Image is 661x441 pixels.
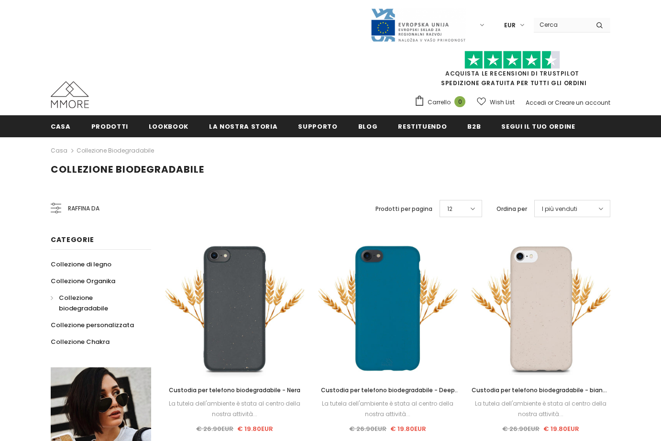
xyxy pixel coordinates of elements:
[51,337,110,346] span: Collezione Chakra
[370,8,466,43] img: Javni Razpis
[472,385,610,396] a: Custodia per telefono biodegradabile - bianco naturale
[526,99,546,107] a: Accedi
[51,289,141,317] a: Collezione biodegradabile
[59,293,108,313] span: Collezione biodegradabile
[51,276,115,286] span: Collezione Organika
[165,398,304,419] div: La tutela dell'ambiente è stata al centro della nostra attività...
[390,424,426,433] span: € 19.80EUR
[51,235,94,244] span: Categorie
[91,122,128,131] span: Prodotti
[501,122,575,131] span: Segui il tuo ordine
[375,204,432,214] label: Prodotti per pagina
[169,386,300,394] span: Custodia per telefono biodegradabile - Nera
[502,424,540,433] span: € 26.90EUR
[504,21,516,30] span: EUR
[51,81,89,108] img: Casi MMORE
[51,260,111,269] span: Collezione di legno
[542,204,577,214] span: I più venduti
[496,204,527,214] label: Ordina per
[490,98,515,107] span: Wish List
[237,424,273,433] span: € 19.80EUR
[51,163,204,176] span: Collezione biodegradabile
[298,115,337,137] a: supporto
[51,317,134,333] a: Collezione personalizzata
[51,145,67,156] a: Casa
[51,273,115,289] a: Collezione Organika
[77,146,154,154] a: Collezione biodegradabile
[472,398,610,419] div: La tutela dell'ambiente è stata al centro della nostra attività...
[428,98,451,107] span: Carrello
[398,115,447,137] a: Restituendo
[454,96,465,107] span: 0
[501,115,575,137] a: Segui il tuo ordine
[209,115,277,137] a: La nostra storia
[51,320,134,330] span: Collezione personalizzata
[543,424,579,433] span: € 19.80EUR
[414,95,470,110] a: Carrello 0
[51,115,71,137] a: Casa
[534,18,589,32] input: Search Site
[319,398,457,419] div: La tutela dell'ambiente è stata al centro della nostra attività...
[91,115,128,137] a: Prodotti
[68,203,99,214] span: Raffina da
[51,333,110,350] a: Collezione Chakra
[447,204,452,214] span: 12
[51,256,111,273] a: Collezione di legno
[196,424,233,433] span: € 26.90EUR
[472,386,610,405] span: Custodia per telefono biodegradabile - bianco naturale
[321,386,459,405] span: Custodia per telefono biodegradabile - Deep Sea Blue
[445,69,579,77] a: Acquista le recensioni di TrustPilot
[555,99,610,107] a: Creare un account
[149,122,188,131] span: Lookbook
[298,122,337,131] span: supporto
[319,385,457,396] a: Custodia per telefono biodegradabile - Deep Sea Blue
[414,55,610,87] span: SPEDIZIONE GRATUITA PER TUTTI GLI ORDINI
[149,115,188,137] a: Lookbook
[51,122,71,131] span: Casa
[370,21,466,29] a: Javni Razpis
[358,115,378,137] a: Blog
[477,94,515,110] a: Wish List
[467,122,481,131] span: B2B
[349,424,386,433] span: € 26.90EUR
[358,122,378,131] span: Blog
[165,385,304,396] a: Custodia per telefono biodegradabile - Nera
[548,99,553,107] span: or
[467,115,481,137] a: B2B
[398,122,447,131] span: Restituendo
[209,122,277,131] span: La nostra storia
[464,51,560,69] img: Fidati di Pilot Stars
